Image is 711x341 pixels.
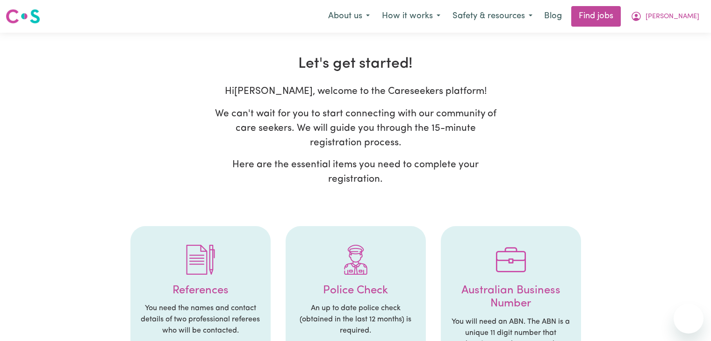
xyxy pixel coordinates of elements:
button: Safety & resources [446,7,539,26]
iframe: Button to launch messaging window [674,304,704,334]
a: Careseekers logo [6,6,40,27]
h4: Police Check [295,284,417,298]
h4: References [140,284,261,298]
span: [PERSON_NAME] [646,12,699,22]
button: How it works [376,7,446,26]
button: My Account [625,7,705,26]
h4: Australian Business Number [450,284,572,311]
h2: Let's get started! [65,55,646,73]
p: An up to date police check (obtained in the last 12 months) is required. [295,303,417,336]
a: Find jobs [571,6,621,27]
img: Careseekers logo [6,8,40,25]
p: You need the names and contact details of two professional referees who will be contacted. [140,303,261,336]
button: About us [322,7,376,26]
p: We can't wait for you to start connecting with our community of care seekers. We will guide you t... [213,107,498,150]
a: Blog [539,6,567,27]
p: Hi [PERSON_NAME] , welcome to the Careseekers platform! [213,84,498,99]
p: Here are the essential items you need to complete your registration. [213,157,498,186]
